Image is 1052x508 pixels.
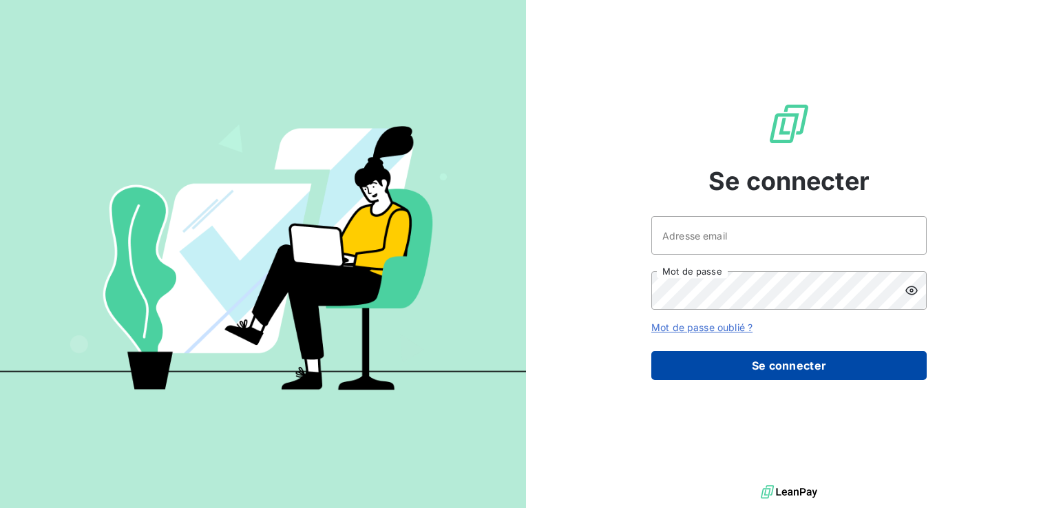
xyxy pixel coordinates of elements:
span: Se connecter [708,162,870,200]
a: Mot de passe oublié ? [651,321,753,333]
img: Logo LeanPay [767,102,811,146]
img: logo [761,482,817,502]
button: Se connecter [651,351,927,380]
input: placeholder [651,216,927,255]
